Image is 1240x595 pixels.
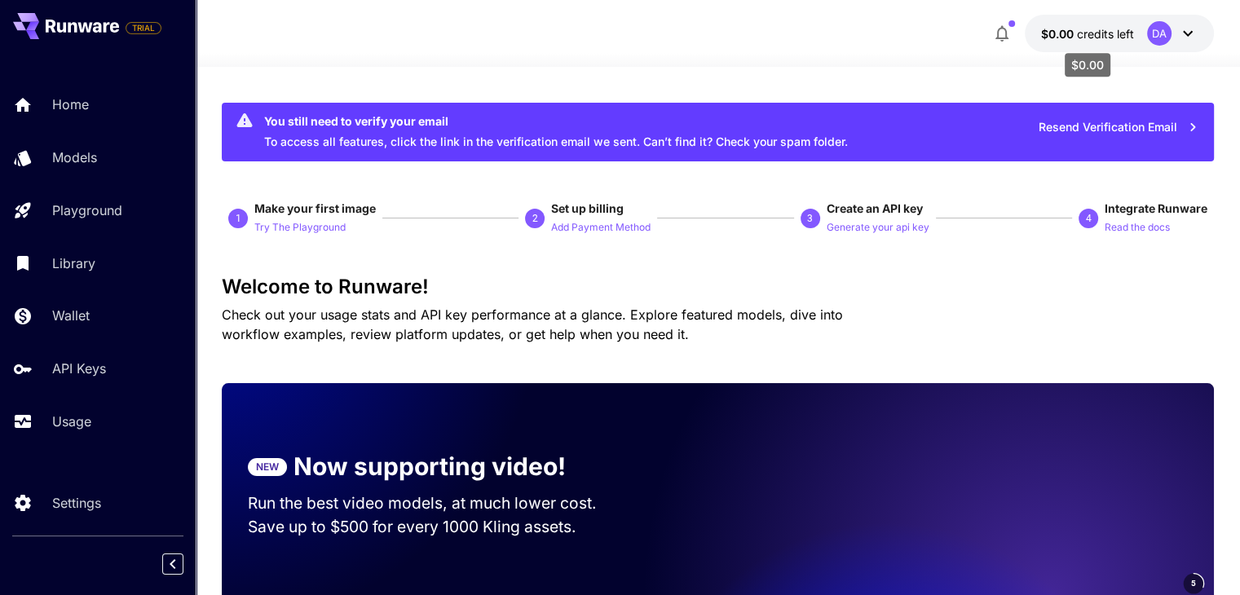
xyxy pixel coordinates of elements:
p: Read the docs [1105,220,1170,236]
div: To access all features, click the link in the verification email we sent. Can’t find it? Check yo... [264,108,848,156]
span: $0.00 [1041,27,1077,41]
button: Resend Verification Email [1030,111,1207,144]
button: $0.00DA [1025,15,1214,52]
span: Create an API key [827,201,923,215]
p: 2 [532,211,538,226]
span: Set up billing [551,201,624,215]
p: Try The Playground [254,220,346,236]
p: Run the best video models, at much lower cost. [248,491,628,515]
button: Generate your api key [827,217,929,236]
span: credits left [1077,27,1134,41]
div: Collapse sidebar [174,549,196,579]
p: Library [52,253,95,273]
p: API Keys [52,359,106,378]
p: 1 [236,211,241,226]
p: Wallet [52,306,90,325]
p: Now supporting video! [293,448,566,485]
span: Add your payment card to enable full platform functionality. [126,18,161,37]
span: TRIAL [126,22,161,34]
p: Add Payment Method [551,220,651,236]
p: Models [52,148,97,167]
p: Save up to $500 for every 1000 Kling assets. [248,515,628,539]
p: Home [52,95,89,114]
p: Usage [52,412,91,431]
p: 4 [1085,211,1091,226]
span: Integrate Runware [1105,201,1207,215]
p: Playground [52,201,122,220]
div: You still need to verify your email [264,112,848,130]
p: 3 [807,211,813,226]
p: Settings [52,493,101,513]
span: Check out your usage stats and API key performance at a glance. Explore featured models, dive int... [222,306,843,342]
button: Read the docs [1105,217,1170,236]
div: $0.00 [1065,53,1110,77]
button: Try The Playground [254,217,346,236]
div: DA [1147,21,1172,46]
span: 5 [1191,577,1196,589]
button: Collapse sidebar [162,553,183,575]
h3: Welcome to Runware! [222,275,1214,298]
div: $0.00 [1041,25,1134,42]
p: NEW [256,460,279,474]
span: Make your first image [254,201,376,215]
p: Generate your api key [827,220,929,236]
button: Add Payment Method [551,217,651,236]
